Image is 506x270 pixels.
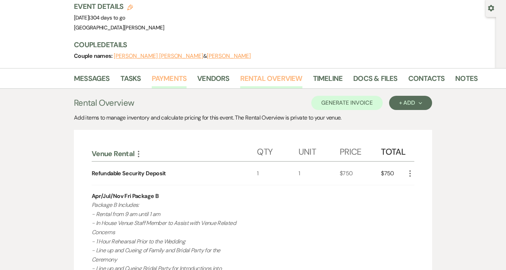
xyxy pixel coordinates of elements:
[89,14,125,21] span: |
[197,73,229,88] a: Vendors
[408,73,445,88] a: Contacts
[399,100,422,106] div: + Add
[340,140,381,161] div: Price
[120,73,141,88] a: Tasks
[92,192,158,200] div: Apr/Jul/Nov Fri Package B
[257,162,298,185] div: 1
[74,1,165,11] h3: Event Details
[207,53,251,59] button: [PERSON_NAME]
[381,140,406,161] div: Total
[313,73,343,88] a: Timeline
[92,149,257,158] div: Venue Rental
[240,73,302,88] a: Rental Overview
[74,97,134,109] h3: Rental Overview
[114,53,251,60] span: &
[340,162,381,185] div: $750
[353,73,397,88] a: Docs & Files
[114,53,203,59] button: [PERSON_NAME] [PERSON_NAME]
[90,14,125,21] span: 304 days to go
[389,96,432,110] button: + Add
[74,73,110,88] a: Messages
[92,169,166,178] div: Refundable Security Deposit
[257,140,298,161] div: Qty
[74,24,165,31] span: [GEOGRAPHIC_DATA][PERSON_NAME]
[74,40,472,50] h3: Couple Details
[74,114,432,122] div: Add items to manage inventory and calculate pricing for this event. The Rental Overview is privat...
[455,73,478,88] a: Notes
[298,140,340,161] div: Unit
[311,96,383,110] button: Generate Invoice
[488,4,494,11] button: Open lead details
[74,14,125,21] span: [DATE]
[152,73,187,88] a: Payments
[74,52,114,60] span: Couple names:
[381,162,406,185] div: $750
[298,162,340,185] div: 1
